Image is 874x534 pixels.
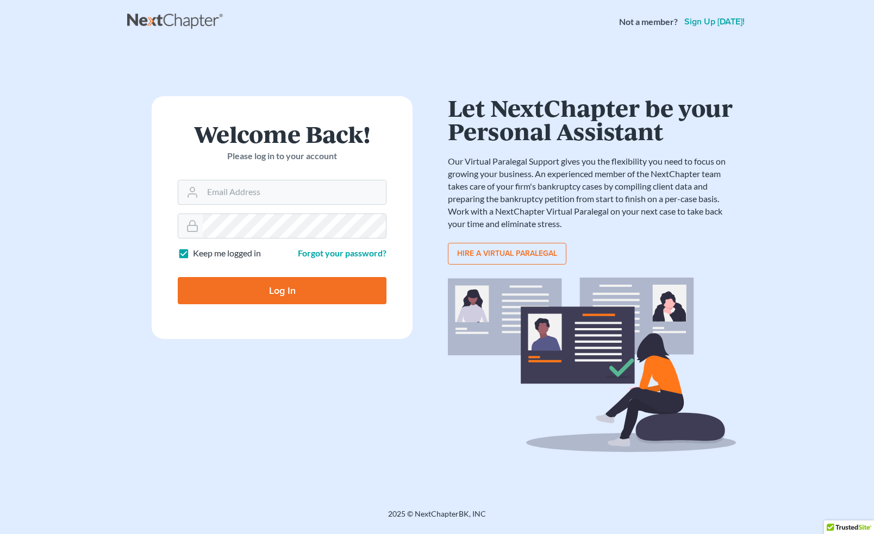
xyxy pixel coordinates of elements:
div: 2025 © NextChapterBK, INC [127,508,747,528]
label: Keep me logged in [193,247,261,260]
h1: Welcome Back! [178,122,386,146]
h1: Let NextChapter be your Personal Assistant [448,96,736,142]
p: Please log in to your account [178,150,386,162]
a: Forgot your password? [298,248,386,258]
input: Log In [178,277,386,304]
strong: Not a member? [619,16,678,28]
a: Sign up [DATE]! [682,17,747,26]
input: Email Address [203,180,386,204]
img: virtual_paralegal_bg-b12c8cf30858a2b2c02ea913d52db5c468ecc422855d04272ea22d19010d70dc.svg [448,278,736,452]
a: Hire a virtual paralegal [448,243,566,265]
p: Our Virtual Paralegal Support gives you the flexibility you need to focus on growing your busines... [448,155,736,230]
